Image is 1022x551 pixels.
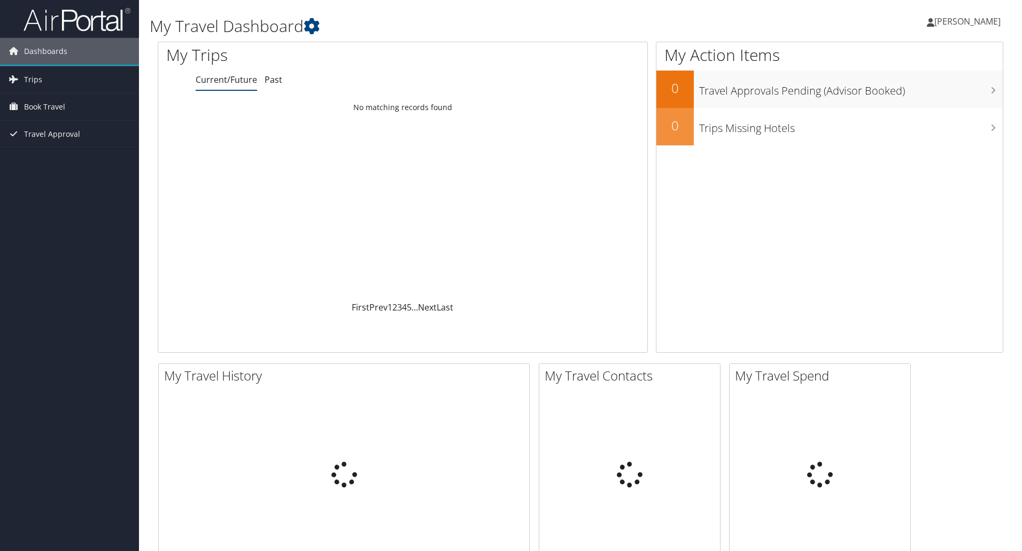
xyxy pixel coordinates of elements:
[699,115,1003,136] h3: Trips Missing Hotels
[164,367,529,385] h2: My Travel History
[265,74,282,86] a: Past
[437,301,453,313] a: Last
[927,5,1011,37] a: [PERSON_NAME]
[24,94,65,120] span: Book Travel
[656,108,1003,145] a: 0Trips Missing Hotels
[150,15,724,37] h1: My Travel Dashboard
[934,15,1001,27] span: [PERSON_NAME]
[407,301,412,313] a: 5
[656,79,694,97] h2: 0
[397,301,402,313] a: 3
[388,301,392,313] a: 1
[418,301,437,313] a: Next
[166,44,436,66] h1: My Trips
[352,301,369,313] a: First
[656,71,1003,108] a: 0Travel Approvals Pending (Advisor Booked)
[24,121,80,148] span: Travel Approval
[735,367,910,385] h2: My Travel Spend
[158,98,647,117] td: No matching records found
[412,301,418,313] span: …
[699,78,1003,98] h3: Travel Approvals Pending (Advisor Booked)
[24,66,42,93] span: Trips
[369,301,388,313] a: Prev
[24,38,67,65] span: Dashboards
[392,301,397,313] a: 2
[545,367,720,385] h2: My Travel Contacts
[402,301,407,313] a: 4
[196,74,257,86] a: Current/Future
[656,44,1003,66] h1: My Action Items
[24,7,130,32] img: airportal-logo.png
[656,117,694,135] h2: 0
